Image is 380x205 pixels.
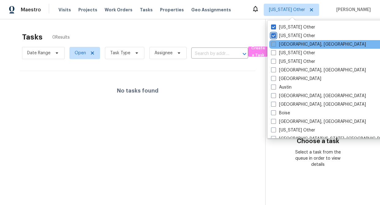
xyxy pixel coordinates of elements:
[191,49,231,59] input: Search by address
[160,7,184,13] span: Properties
[271,67,366,73] label: [GEOGRAPHIC_DATA], [GEOGRAPHIC_DATA]
[52,34,70,40] span: 0 Results
[271,76,321,82] label: [GEOGRAPHIC_DATA]
[271,127,315,133] label: [US_STATE] Other
[269,7,305,13] span: [US_STATE] Other
[271,59,315,65] label: [US_STATE] Other
[22,34,43,40] h2: Tasks
[271,110,290,116] label: Boise
[191,7,231,13] span: Geo Assignments
[105,7,132,13] span: Work Orders
[271,41,366,47] label: [GEOGRAPHIC_DATA], [GEOGRAPHIC_DATA]
[251,45,265,59] span: Create a Task
[271,84,292,90] label: Austin
[140,8,153,12] span: Tasks
[297,138,339,144] h3: Choose a task
[271,93,366,99] label: [GEOGRAPHIC_DATA], [GEOGRAPHIC_DATA]
[58,7,71,13] span: Visits
[240,50,249,58] button: Open
[248,47,268,57] button: Create a Task
[292,149,344,168] div: Select a task from the queue in order to view details
[110,50,130,56] span: Task Type
[117,88,158,94] h4: No tasks found
[27,50,50,56] span: Date Range
[21,7,41,13] span: Maestro
[334,7,371,13] span: [PERSON_NAME]
[155,50,173,56] span: Assignee
[271,24,315,30] label: [US_STATE] Other
[271,101,366,108] label: [GEOGRAPHIC_DATA], [GEOGRAPHIC_DATA]
[271,119,366,125] label: [GEOGRAPHIC_DATA], [GEOGRAPHIC_DATA]
[271,33,315,39] label: [US_STATE] Other
[78,7,97,13] span: Projects
[271,50,315,56] label: [US_STATE] Other
[75,50,86,56] span: Open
